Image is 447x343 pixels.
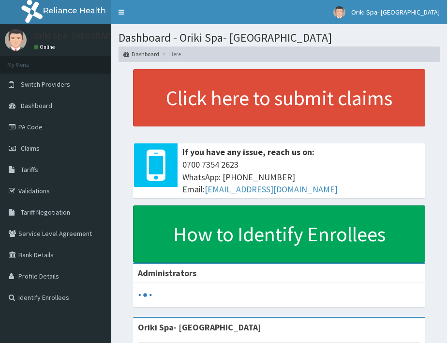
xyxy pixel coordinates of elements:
span: Dashboard [21,101,52,110]
span: Switch Providers [21,80,70,89]
span: Tariffs [21,165,38,174]
a: Dashboard [123,50,159,58]
span: Oriki Spa- [GEOGRAPHIC_DATA] [351,8,440,16]
b: Administrators [138,267,196,279]
h1: Dashboard - Oriki Spa- [GEOGRAPHIC_DATA] [119,31,440,44]
b: If you have any issue, reach us on: [182,146,314,157]
img: User Image [5,29,27,51]
a: Click here to submit claims [133,69,425,126]
a: Online [34,44,57,50]
span: Tariff Negotiation [21,208,70,217]
span: Claims [21,144,40,153]
strong: Oriki Spa- [GEOGRAPHIC_DATA] [138,322,261,333]
p: Oriki Spa- [GEOGRAPHIC_DATA] [34,31,151,40]
svg: audio-loading [138,288,152,302]
a: [EMAIL_ADDRESS][DOMAIN_NAME] [205,184,338,195]
li: Here [160,50,181,58]
img: User Image [333,6,345,18]
a: How to Identify Enrollees [133,205,425,263]
span: 0700 7354 2623 WhatsApp: [PHONE_NUMBER] Email: [182,158,420,196]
